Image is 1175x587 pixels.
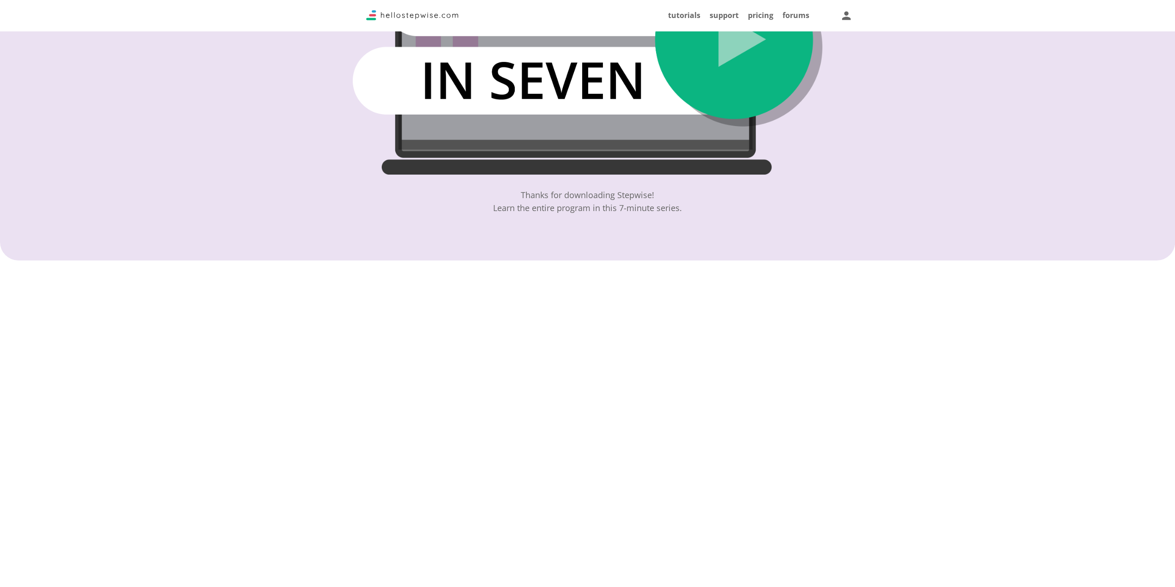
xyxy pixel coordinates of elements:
[366,12,458,23] a: Stepwise
[493,188,682,214] div: Thanks for downloading Stepwise! Learn the entire program in this 7-minute series.
[668,10,700,20] a: tutorials
[783,10,809,20] a: forums
[748,10,773,20] a: pricing
[710,10,739,20] a: support
[366,10,458,20] img: Logo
